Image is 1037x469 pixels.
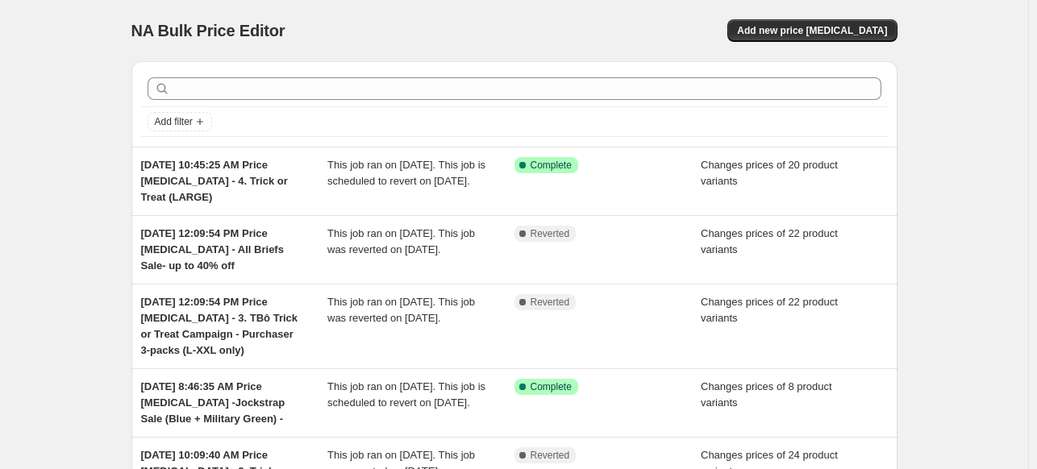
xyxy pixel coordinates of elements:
[531,227,570,240] span: Reverted
[701,227,838,255] span: Changes prices of 22 product variants
[141,159,288,203] span: [DATE] 10:45:25 AM Price [MEDICAL_DATA] - 4. Trick or Treat (LARGE)
[531,449,570,462] span: Reverted
[531,296,570,309] span: Reverted
[531,159,572,172] span: Complete
[701,380,832,409] span: Changes prices of 8 product variants
[327,227,475,255] span: This job ran on [DATE]. This job was reverted on [DATE].
[327,296,475,324] span: This job ran on [DATE]. This job was reverted on [DATE].
[727,19,897,42] button: Add new price [MEDICAL_DATA]
[141,227,284,272] span: [DATE] 12:09:54 PM Price [MEDICAL_DATA] - All Briefs Sale- up to 40% off
[531,380,572,393] span: Complete
[131,22,285,39] span: NA Bulk Price Editor
[701,296,838,324] span: Changes prices of 22 product variants
[148,112,212,131] button: Add filter
[155,115,193,128] span: Add filter
[141,296,298,356] span: [DATE] 12:09:54 PM Price [MEDICAL_DATA] - 3. TBô Trick or Treat Campaign - Purchaser 3-packs (L-X...
[701,159,838,187] span: Changes prices of 20 product variants
[141,380,285,425] span: [DATE] 8:46:35 AM Price [MEDICAL_DATA] -Jockstrap Sale (Blue + Military Green) -
[327,159,485,187] span: This job ran on [DATE]. This job is scheduled to revert on [DATE].
[327,380,485,409] span: This job ran on [DATE]. This job is scheduled to revert on [DATE].
[737,24,887,37] span: Add new price [MEDICAL_DATA]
